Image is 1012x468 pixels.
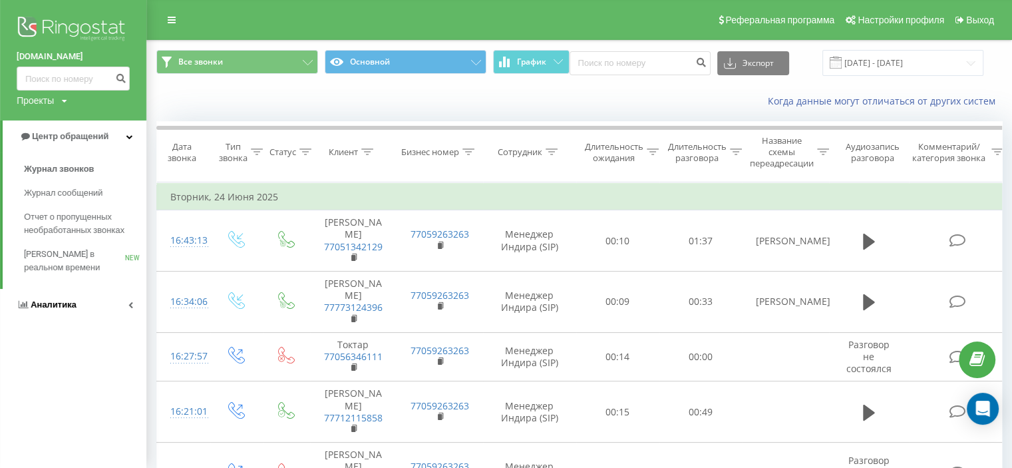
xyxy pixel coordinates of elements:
td: 00:15 [576,381,659,443]
span: Выход [966,15,994,25]
td: Менеджер Индира (SIP) [483,381,576,443]
td: Менеджер Индира (SIP) [483,332,576,381]
div: Тип звонка [219,141,248,164]
td: 00:14 [576,332,659,381]
div: Статус [269,146,296,158]
button: Экспорт [717,51,789,75]
a: Центр обращений [3,120,146,152]
div: 16:21:01 [170,399,197,425]
td: 00:09 [576,272,659,333]
td: [PERSON_NAME] [310,210,397,272]
a: Отчет о пропущенных необработанных звонках [24,205,146,242]
td: Менеджер Индира (SIP) [483,272,576,333]
td: [PERSON_NAME] [743,272,829,333]
div: Длительность разговора [668,141,727,164]
a: 77056346111 [324,350,383,363]
td: 00:49 [659,381,743,443]
a: 77773124396 [324,301,383,314]
div: Дата звонка [157,141,206,164]
td: [PERSON_NAME] [310,272,397,333]
td: Менеджер Индира (SIP) [483,210,576,272]
span: Все звонки [178,57,223,67]
a: 77712115858 [324,411,383,424]
span: График [517,57,546,67]
span: Настройки профиля [858,15,944,25]
div: Длительность ожидания [585,141,643,164]
button: График [493,50,570,74]
button: Все звонки [156,50,318,74]
td: 00:33 [659,272,743,333]
a: 77059263263 [411,399,469,412]
a: 77051342129 [324,240,383,253]
div: Open Intercom Messenger [967,393,999,425]
div: Название схемы переадресации [750,135,814,169]
span: Журнал звонков [24,162,94,176]
div: Комментарий/категория звонка [910,141,988,164]
td: Токтар [310,332,397,381]
span: Отчет о пропущенных необработанных звонках [24,210,140,237]
a: Когда данные могут отличаться от других систем [768,95,1002,107]
div: Аудиозапись разговора [840,141,905,164]
img: Ringostat logo [17,13,130,47]
div: 16:43:13 [170,228,197,254]
span: Реферальная программа [725,15,834,25]
td: Вторник, 24 Июня 2025 [157,184,1009,210]
span: Аналитика [31,300,77,310]
td: 00:10 [576,210,659,272]
div: Клиент [329,146,358,158]
a: 77059263263 [411,228,469,240]
td: [PERSON_NAME] [310,381,397,443]
td: 01:37 [659,210,743,272]
input: Поиск по номеру [570,51,711,75]
a: [DOMAIN_NAME] [17,50,130,63]
a: 77059263263 [411,289,469,302]
span: Разговор не состоялся [846,338,892,375]
span: Журнал сообщений [24,186,102,200]
span: Центр обращений [32,131,108,141]
span: [PERSON_NAME] в реальном времени [24,248,125,274]
div: Проекты [17,94,54,107]
div: 16:27:57 [170,344,197,369]
a: Журнал сообщений [24,181,146,205]
td: 00:00 [659,332,743,381]
a: 77059263263 [411,344,469,357]
input: Поиск по номеру [17,67,130,91]
div: Сотрудник [498,146,542,158]
a: [PERSON_NAME] в реальном времениNEW [24,242,146,280]
button: Основной [325,50,486,74]
td: [PERSON_NAME] [743,210,829,272]
a: Журнал звонков [24,157,146,181]
div: 16:34:06 [170,289,197,315]
div: Бизнес номер [401,146,459,158]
